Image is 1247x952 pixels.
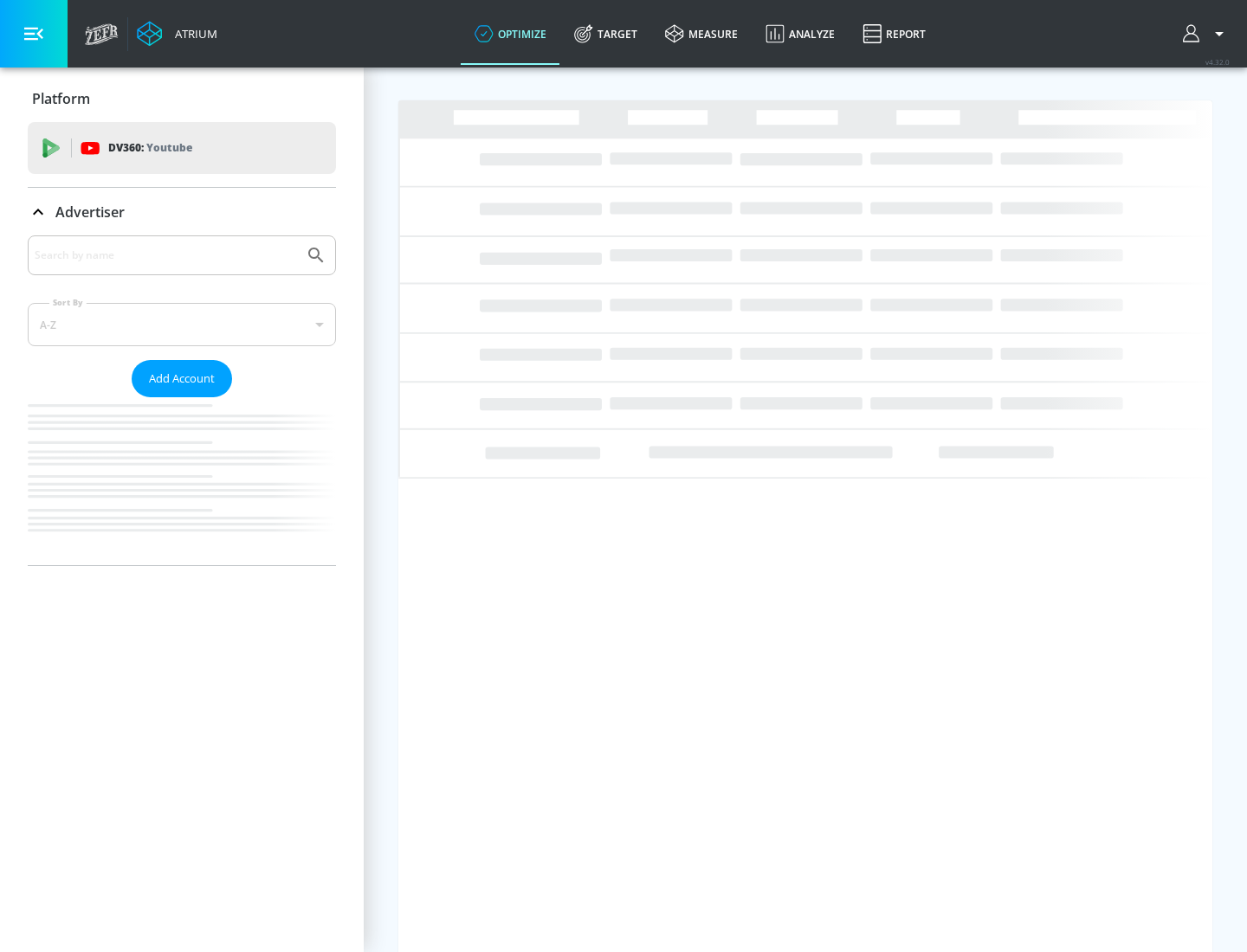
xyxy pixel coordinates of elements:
[28,397,336,565] nav: list of Advertiser
[1205,57,1230,67] span: v 4.32.0
[149,369,215,389] span: Add Account
[560,3,651,65] a: Target
[752,3,849,65] a: Analyze
[651,3,752,65] a: measure
[461,3,560,65] a: optimize
[55,203,125,222] p: Advertiser
[146,138,192,157] p: Youtube
[28,74,336,123] div: Platform
[28,188,336,236] div: Advertiser
[28,122,336,174] div: DV360: Youtube
[849,3,940,65] a: Report
[132,360,232,397] button: Add Account
[28,235,336,565] div: Advertiser
[35,244,297,267] input: Search by name
[168,26,217,42] div: Atrium
[137,21,217,47] a: Atrium
[49,297,87,308] label: Sort By
[108,138,192,158] p: DV360:
[32,89,90,108] p: Platform
[28,303,336,346] div: A-Z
